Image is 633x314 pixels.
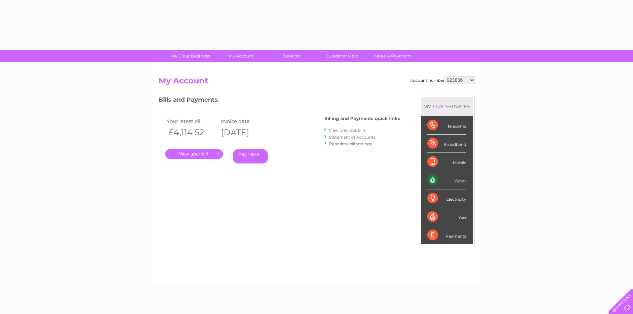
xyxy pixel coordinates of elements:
[163,50,218,62] a: My Clear Business
[264,50,319,62] a: Services
[233,149,268,163] a: Pay Here
[214,50,268,62] a: My Account
[427,153,466,171] div: Mobile
[315,50,369,62] a: Customer Help
[218,117,270,126] td: Invoice date
[410,76,475,84] div: Account number
[421,97,473,116] div: MY SERVICES
[329,141,372,146] a: Paperless bill settings
[158,76,475,89] h2: My Account
[427,171,466,189] div: Water
[427,189,466,208] div: Electricity
[427,135,466,153] div: Broadband
[329,135,375,140] a: Statement of Accounts
[165,126,218,139] th: £4,114.52
[165,117,218,126] td: Your latest bill
[427,116,466,135] div: Telecoms
[427,208,466,226] div: Gas
[324,116,400,121] h4: Billing and Payments quick links
[365,50,420,62] a: Make A Payment
[431,103,445,110] div: LIVE
[329,128,366,133] a: View previous bills
[158,95,400,107] h3: Bills and Payments
[427,226,466,244] div: Payments
[165,149,223,159] a: .
[218,126,270,139] th: [DATE]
